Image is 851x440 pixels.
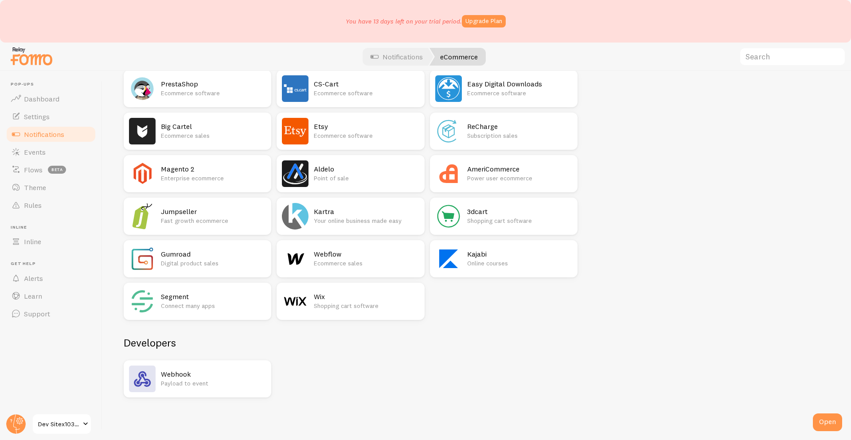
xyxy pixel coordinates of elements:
[161,79,266,89] h2: PrestaShop
[467,89,572,97] p: Ecommerce software
[161,259,266,268] p: Digital product sales
[48,166,66,174] span: beta
[129,288,156,315] img: Segment
[314,259,419,268] p: Ecommerce sales
[314,207,419,216] h2: Kartra
[32,413,92,435] a: Dev Sitex1038160354
[161,131,266,140] p: Ecommerce sales
[24,237,41,246] span: Inline
[24,274,43,283] span: Alerts
[435,75,462,102] img: Easy Digital Downloads
[467,249,572,259] h2: Kajabi
[129,203,156,230] img: Jumpseller
[282,118,308,144] img: Etsy
[5,108,97,125] a: Settings
[467,207,572,216] h2: 3dcart
[314,131,419,140] p: Ecommerce software
[161,174,266,183] p: Enterprise ecommerce
[5,143,97,161] a: Events
[5,90,97,108] a: Dashboard
[161,122,266,131] h2: Big Cartel
[11,261,97,267] span: Get Help
[282,75,308,102] img: CS-Cart
[161,216,266,225] p: Fast growth ecommerce
[5,233,97,250] a: Inline
[314,89,419,97] p: Ecommerce software
[346,17,462,26] p: You have 13 days left on your trial period.
[161,249,266,259] h2: Gumroad
[161,164,266,174] h2: Magento 2
[129,245,156,272] img: Gumroad
[161,370,266,379] h2: Webhook
[467,131,572,140] p: Subscription sales
[314,249,419,259] h2: Webflow
[314,301,419,310] p: Shopping cart software
[5,125,97,143] a: Notifications
[314,216,419,225] p: Your online business made easy
[129,118,156,144] img: Big Cartel
[467,122,572,131] h2: ReCharge
[314,79,419,89] h2: CS-Cart
[467,174,572,183] p: Power user ecommerce
[282,245,308,272] img: Webflow
[161,207,266,216] h2: Jumpseller
[467,216,572,225] p: Shopping cart software
[11,82,97,87] span: Pop-ups
[5,305,97,323] a: Support
[813,413,842,431] div: Open
[467,79,572,89] h2: Easy Digital Downloads
[129,160,156,187] img: Magento 2
[24,292,42,300] span: Learn
[161,301,266,310] p: Connect many apps
[38,419,80,429] span: Dev Sitex1038160354
[24,183,46,192] span: Theme
[161,379,266,388] p: Payload to event
[467,259,572,268] p: Online courses
[314,164,419,174] h2: Aldelo
[5,161,97,179] a: Flows beta
[435,160,462,187] img: AmeriCommerce
[282,160,308,187] img: Aldelo
[5,269,97,287] a: Alerts
[5,196,97,214] a: Rules
[5,287,97,305] a: Learn
[129,366,156,392] img: Webhook
[11,225,97,230] span: Inline
[24,130,64,139] span: Notifications
[161,89,266,97] p: Ecommerce software
[314,174,419,183] p: Point of sale
[282,203,308,230] img: Kartra
[24,112,50,121] span: Settings
[161,292,266,301] h2: Segment
[435,203,462,230] img: 3dcart
[24,309,50,318] span: Support
[314,292,419,301] h2: Wix
[435,118,462,144] img: ReCharge
[5,179,97,196] a: Theme
[467,164,572,174] h2: AmeriCommerce
[24,94,59,103] span: Dashboard
[462,15,506,27] a: Upgrade Plan
[24,148,46,156] span: Events
[435,245,462,272] img: Kajabi
[24,201,42,210] span: Rules
[9,45,54,67] img: fomo-relay-logo-orange.svg
[124,336,578,350] h2: Developers
[314,122,419,131] h2: Etsy
[282,288,308,315] img: Wix
[24,165,43,174] span: Flows
[129,75,156,102] img: PrestaShop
